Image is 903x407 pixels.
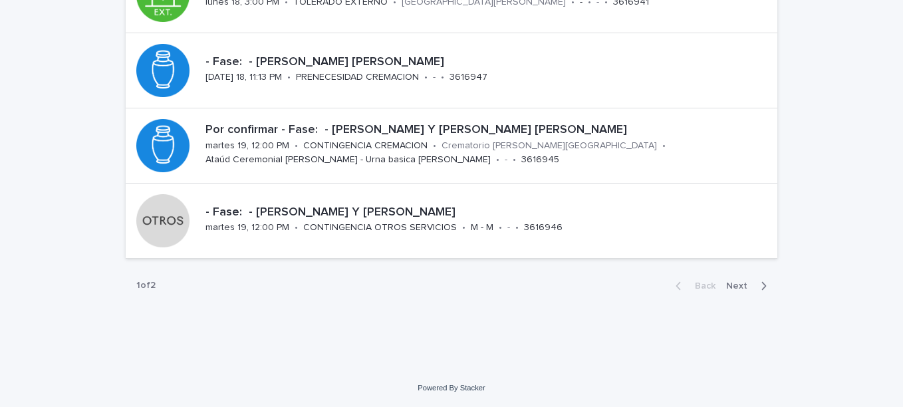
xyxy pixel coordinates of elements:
[126,184,777,259] a: - Fase: - [PERSON_NAME] Y [PERSON_NAME]martes 19, 12:00 PM•CONTINGENCIA OTROS SERVICIOS•M - M•-•3...
[205,55,726,70] p: - Fase: - [PERSON_NAME] [PERSON_NAME]
[424,72,428,83] p: •
[721,280,777,292] button: Next
[295,222,298,233] p: •
[524,222,563,233] p: 3616946
[303,140,428,152] p: CONTINGENCIA CREMACION
[418,384,485,392] a: Powered By Stacker
[496,154,499,166] p: •
[295,140,298,152] p: •
[515,222,519,233] p: •
[126,269,166,302] p: 1 of 2
[726,281,755,291] span: Next
[296,72,419,83] p: PRENECESIDAD CREMACION
[287,72,291,83] p: •
[499,222,502,233] p: •
[505,154,507,166] p: -
[205,154,491,166] p: Ataúd Ceremonial [PERSON_NAME] - Urna basica [PERSON_NAME]
[507,222,510,233] p: -
[433,140,436,152] p: •
[462,222,465,233] p: •
[521,154,559,166] p: 3616945
[513,154,516,166] p: •
[205,222,289,233] p: martes 19, 12:00 PM
[126,108,777,184] a: Por confirmar - Fase: - [PERSON_NAME] Y [PERSON_NAME] [PERSON_NAME]martes 19, 12:00 PM•CONTINGENC...
[687,281,715,291] span: Back
[662,140,666,152] p: •
[205,205,772,220] p: - Fase: - [PERSON_NAME] Y [PERSON_NAME]
[126,33,777,108] a: - Fase: - [PERSON_NAME] [PERSON_NAME][DATE] 18, 11:13 PM•PRENECESIDAD CREMACION•-•3616947
[442,140,657,152] p: Crematorio [PERSON_NAME][GEOGRAPHIC_DATA]
[303,222,457,233] p: CONTINGENCIA OTROS SERVICIOS
[433,72,436,83] p: -
[450,72,487,83] p: 3616947
[205,72,282,83] p: [DATE] 18, 11:13 PM
[205,123,772,138] p: Por confirmar - Fase: - [PERSON_NAME] Y [PERSON_NAME] [PERSON_NAME]
[441,72,444,83] p: •
[205,140,289,152] p: martes 19, 12:00 PM
[665,280,721,292] button: Back
[471,222,493,233] p: M - M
